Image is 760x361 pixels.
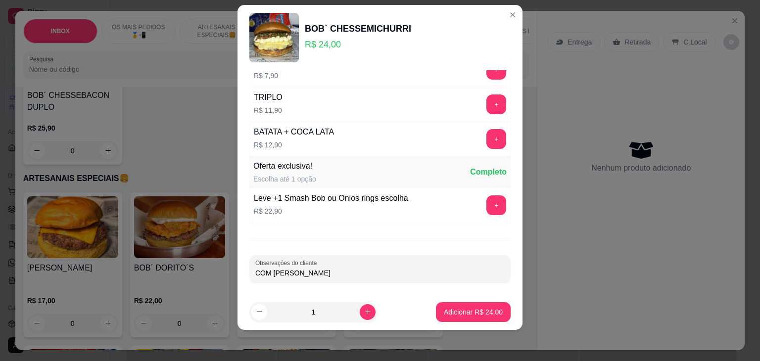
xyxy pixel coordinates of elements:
[254,192,408,204] div: Leve +1 Smash Bob ou Onios rings escolha
[486,129,506,149] button: add
[254,140,334,150] p: R$ 12,90
[305,22,411,36] div: BOB´ CHESSEMICHURRI
[436,302,511,322] button: Adicionar R$ 24,00
[444,307,503,317] p: Adicionar R$ 24,00
[360,304,376,320] button: increase-product-quantity
[470,166,507,178] div: Completo
[254,71,386,81] p: R$ 7,90
[486,195,506,215] button: add
[253,160,316,172] div: Oferta exclusiva!
[255,259,320,267] label: Observações do cliente
[505,7,521,23] button: Close
[254,126,334,138] div: BATATA + COCA LATA
[254,105,283,115] p: R$ 11,90
[305,38,411,51] p: R$ 24,00
[251,304,267,320] button: decrease-product-quantity
[253,174,316,184] div: Escolha até 1 opção
[254,91,283,103] div: TRIPLO
[255,268,505,278] input: Observações do cliente
[486,94,506,114] button: add
[254,206,408,216] p: R$ 22,90
[249,13,299,62] img: product-image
